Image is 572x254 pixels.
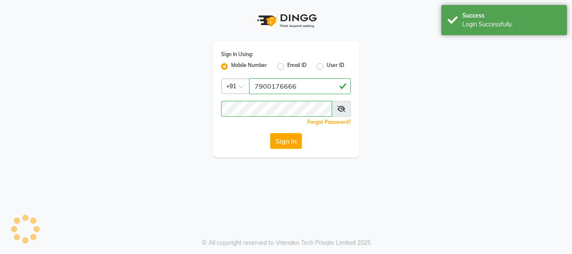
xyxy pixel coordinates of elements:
[253,8,319,33] img: logo1.svg
[221,51,253,58] label: Sign In Using:
[462,11,561,20] div: Success
[221,101,332,117] input: Username
[231,62,267,72] label: Mobile Number
[307,119,351,125] a: Forgot Password?
[249,78,351,94] input: Username
[462,20,561,29] div: Login Successfully.
[287,62,307,72] label: Email ID
[327,62,344,72] label: User ID
[270,133,302,149] button: Sign In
